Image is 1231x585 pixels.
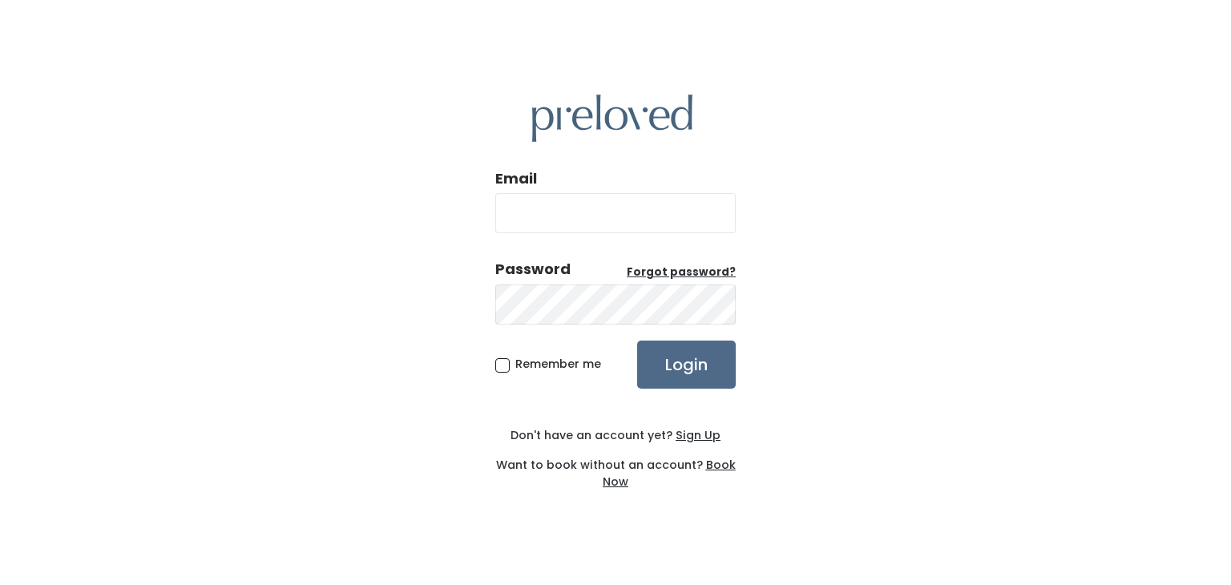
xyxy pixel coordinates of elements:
[495,168,537,189] label: Email
[532,95,692,142] img: preloved logo
[676,427,720,443] u: Sign Up
[495,444,736,490] div: Want to book without an account?
[495,259,571,280] div: Password
[672,427,720,443] a: Sign Up
[495,427,736,444] div: Don't have an account yet?
[627,264,736,280] a: Forgot password?
[637,341,736,389] input: Login
[515,356,601,372] span: Remember me
[603,457,736,490] a: Book Now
